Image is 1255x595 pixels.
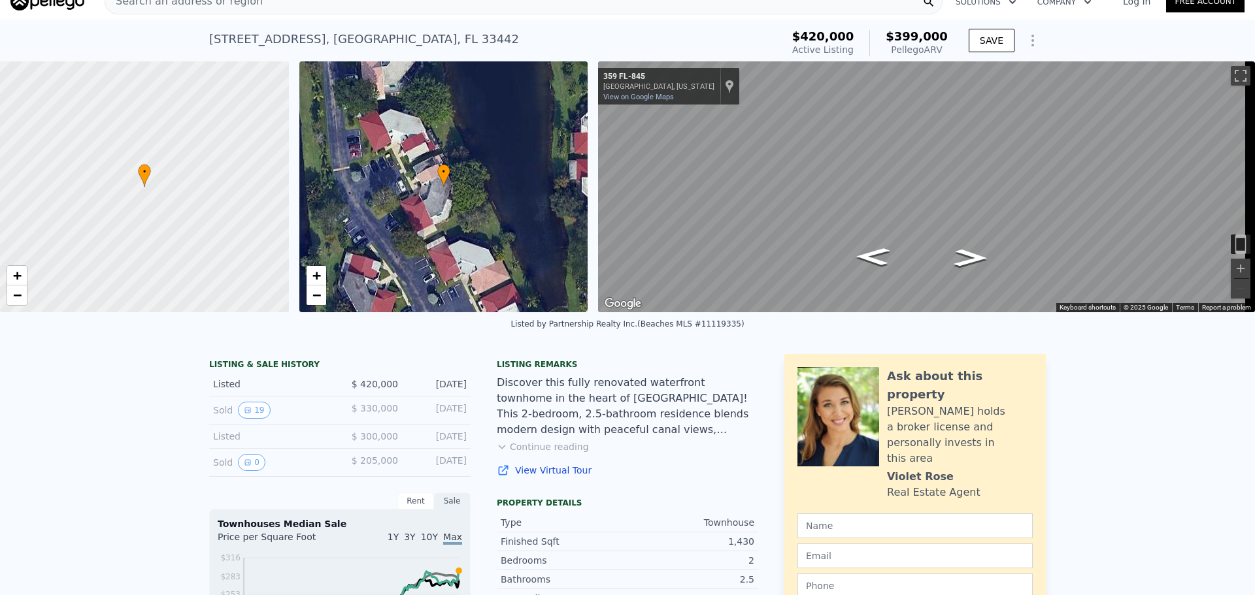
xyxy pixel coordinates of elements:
[138,164,151,187] div: •
[887,485,980,500] div: Real Estate Agent
[501,535,627,548] div: Finished Sqft
[352,455,398,466] span: $ 205,000
[409,378,467,391] div: [DATE]
[601,295,644,312] a: Open this area in Google Maps (opens a new window)
[437,164,450,187] div: •
[220,572,241,581] tspan: $283
[627,535,754,548] div: 1,430
[421,532,438,542] span: 10Y
[307,285,326,305] a: Zoom out
[792,44,854,55] span: Active Listing
[603,82,714,91] div: [GEOGRAPHIC_DATA], [US_STATE]
[138,166,151,178] span: •
[312,287,320,303] span: −
[238,454,265,471] button: View historical data
[627,573,754,586] div: 2.5
[352,403,398,413] span: $ 330,000
[797,513,1033,538] input: Name
[497,359,758,370] div: Listing remarks
[307,266,326,285] a: Zoom in
[437,166,450,178] span: •
[1202,304,1251,311] a: Report a problem
[1176,304,1194,311] a: Terms (opens in new tab)
[213,430,329,443] div: Listed
[1231,66,1250,86] button: Toggle fullscreen view
[312,267,320,283] span: +
[510,319,744,329] div: Listed by Partnership Realty Inc. (Beaches MLS #11119335)
[603,72,714,82] div: 359 FL-845
[218,517,462,530] div: Townhouses Median Sale
[887,404,1033,466] div: [PERSON_NAME] holds a broker license and personally invests in this area
[887,367,1033,404] div: Ask about this property
[497,440,589,453] button: Continue reading
[886,29,948,43] span: $399,000
[497,498,758,508] div: Property details
[598,61,1255,312] div: Street View
[501,573,627,586] div: Bathrooms
[887,469,954,485] div: Violet Rose
[627,516,754,529] div: Townhouse
[601,295,644,312] img: Google
[1231,279,1250,298] button: Zoom out
[598,61,1255,312] div: Map
[501,516,627,529] div: Type
[886,43,948,56] div: Pellego ARV
[1060,303,1116,312] button: Keyboard shortcuts
[213,378,329,391] div: Listed
[434,492,471,509] div: Sale
[627,554,754,567] div: 2
[797,543,1033,568] input: Email
[1020,27,1046,54] button: Show Options
[969,29,1014,52] button: SAVE
[409,430,467,443] div: [DATE]
[409,402,467,419] div: [DATE]
[220,553,241,562] tspan: $316
[842,244,904,269] path: Go South, FL-845
[1231,259,1250,278] button: Zoom in
[1231,234,1250,254] button: Toggle motion tracking
[213,454,329,471] div: Sold
[409,454,467,471] div: [DATE]
[397,492,434,509] div: Rent
[13,287,22,303] span: −
[725,79,734,93] a: Show location on map
[792,29,854,43] span: $420,000
[352,379,398,389] span: $ 420,000
[388,532,399,542] span: 1Y
[603,93,674,101] a: View on Google Maps
[497,464,758,477] a: View Virtual Tour
[7,285,27,305] a: Zoom out
[940,245,1002,270] path: Go North, FL-845
[352,431,398,442] span: $ 300,000
[501,554,627,567] div: Bedrooms
[404,532,415,542] span: 3Y
[218,530,340,551] div: Price per Square Foot
[443,532,462,545] span: Max
[213,402,329,419] div: Sold
[209,30,519,48] div: [STREET_ADDRESS] , [GEOGRAPHIC_DATA] , FL 33442
[7,266,27,285] a: Zoom in
[209,359,471,372] div: LISTING & SALE HISTORY
[1124,304,1168,311] span: © 2025 Google
[13,267,22,283] span: +
[497,375,758,438] div: Discover this fully renovated waterfront townhome in the heart of [GEOGRAPHIC_DATA]! This 2-bedro...
[238,402,270,419] button: View historical data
